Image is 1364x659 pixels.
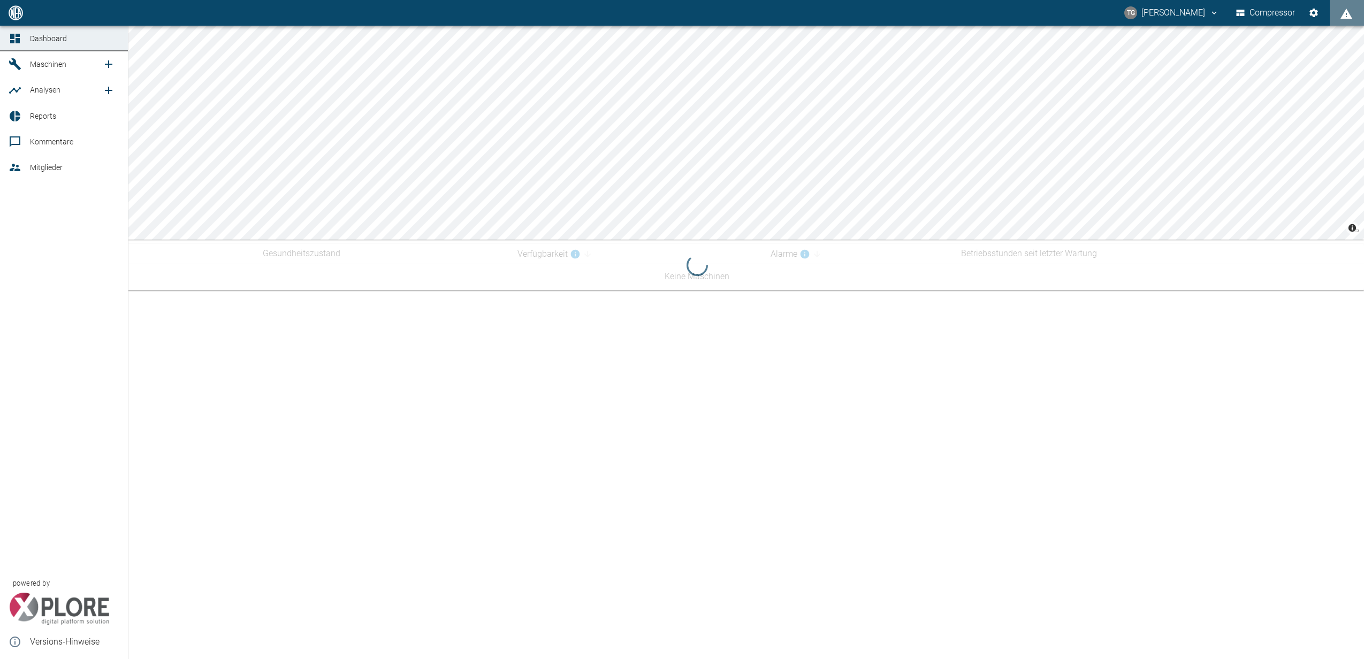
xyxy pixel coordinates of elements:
[98,53,119,75] a: new /machines
[9,593,110,625] img: Xplore Logo
[30,60,66,68] span: Maschinen
[30,112,56,120] span: Reports
[30,34,67,43] span: Dashboard
[1304,3,1323,22] button: Einstellungen
[1123,3,1221,22] button: thomas.gregoir@neuman-esser.com
[13,578,50,588] span: powered by
[98,80,119,101] a: new /analyses/list/0
[30,86,60,94] span: Analysen
[1124,6,1137,19] div: TG
[1234,3,1298,22] button: Compressor
[30,137,73,146] span: Kommentare
[30,26,1364,240] canvas: Map
[30,635,119,648] span: Versions-Hinweise
[30,163,63,172] span: Mitglieder
[7,5,24,20] img: logo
